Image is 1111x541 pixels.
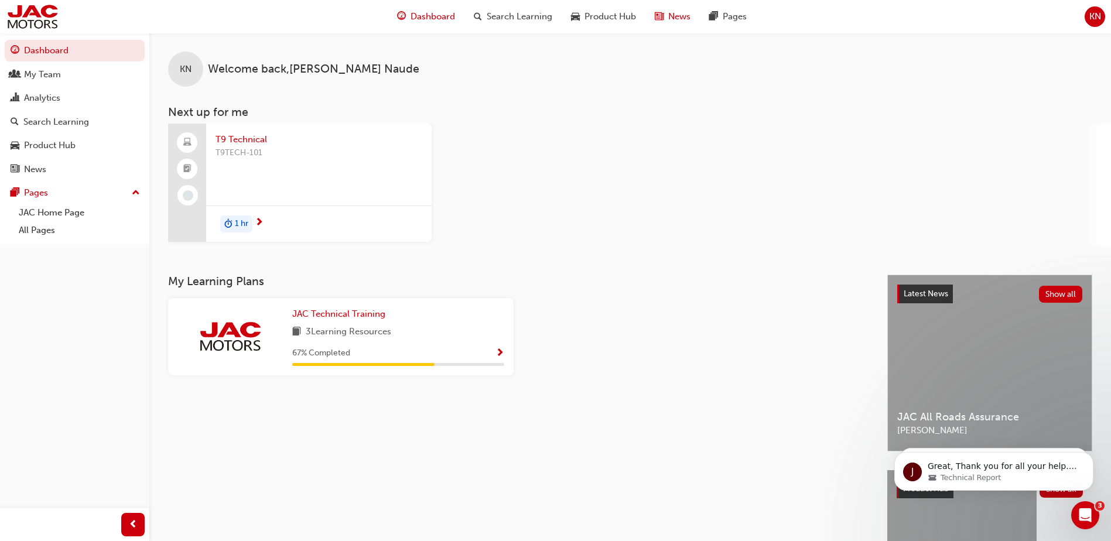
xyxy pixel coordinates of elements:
[23,115,89,129] div: Search Learning
[24,68,61,81] div: My Team
[897,424,1082,437] span: [PERSON_NAME]
[495,348,504,359] span: Show Progress
[292,347,350,360] span: 67 % Completed
[129,518,138,532] span: prev-icon
[723,10,747,23] span: Pages
[5,159,145,180] a: News
[11,117,19,128] span: search-icon
[149,105,1111,119] h3: Next up for me
[198,320,262,352] img: jac-portal
[655,9,664,24] span: news-icon
[904,289,948,299] span: Latest News
[11,93,19,104] span: chart-icon
[897,285,1082,303] a: Latest NewsShow all
[709,9,718,24] span: pages-icon
[306,325,391,340] span: 3 Learning Resources
[183,162,192,177] span: booktick-icon
[168,275,869,288] h3: My Learning Plans
[14,221,145,239] a: All Pages
[24,91,60,105] div: Analytics
[224,217,233,232] span: duration-icon
[562,5,645,29] a: car-iconProduct Hub
[24,139,76,152] div: Product Hub
[216,133,422,146] span: T9 Technical
[877,427,1111,509] iframe: Intercom notifications message
[292,325,301,340] span: book-icon
[208,63,419,76] span: Welcome back , [PERSON_NAME] Naude
[235,217,248,231] span: 1 hr
[180,63,192,76] span: KN
[5,182,145,204] button: Pages
[6,4,59,30] img: jac-portal
[132,186,140,201] span: up-icon
[11,46,19,56] span: guage-icon
[255,218,264,228] span: next-icon
[397,9,406,24] span: guage-icon
[645,5,700,29] a: news-iconNews
[668,10,690,23] span: News
[495,346,504,361] button: Show Progress
[11,70,19,80] span: people-icon
[897,410,1082,424] span: JAC All Roads Assurance
[464,5,562,29] a: search-iconSearch Learning
[183,190,193,201] span: learningRecordVerb_NONE-icon
[388,5,464,29] a: guage-iconDashboard
[5,64,145,85] a: My Team
[474,9,482,24] span: search-icon
[1095,501,1105,511] span: 3
[487,10,552,23] span: Search Learning
[700,5,756,29] a: pages-iconPages
[11,188,19,198] span: pages-icon
[5,135,145,156] a: Product Hub
[183,135,192,150] span: laptop-icon
[887,275,1092,451] a: Latest NewsShow allJAC All Roads Assurance[PERSON_NAME]
[292,307,390,321] a: JAC Technical Training
[5,87,145,109] a: Analytics
[1039,286,1083,303] button: Show all
[11,141,19,151] span: car-icon
[5,40,145,61] a: Dashboard
[1071,501,1099,529] iframe: Intercom live chat
[571,9,580,24] span: car-icon
[1085,6,1105,27] button: KN
[1089,10,1101,23] span: KN
[5,37,145,182] button: DashboardMy TeamAnalyticsSearch LearningProduct HubNews
[24,163,46,176] div: News
[24,186,48,200] div: Pages
[216,146,422,160] span: T9TECH-101
[584,10,636,23] span: Product Hub
[14,204,145,222] a: JAC Home Page
[5,111,145,133] a: Search Learning
[11,165,19,175] span: news-icon
[411,10,455,23] span: Dashboard
[292,309,385,319] span: JAC Technical Training
[168,124,432,242] a: T9 TechnicalT9TECH-101duration-icon1 hr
